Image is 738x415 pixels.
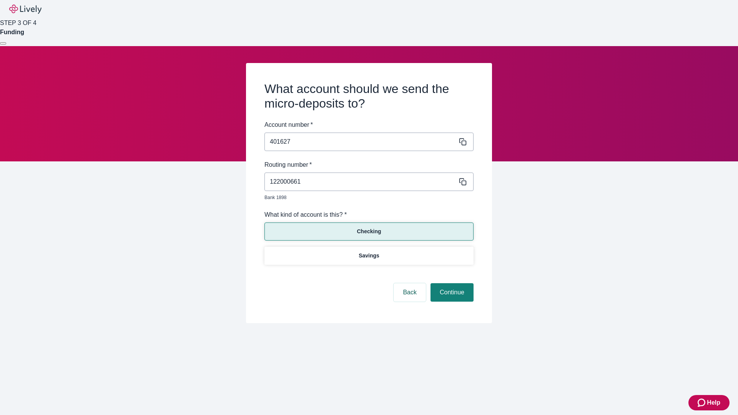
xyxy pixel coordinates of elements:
p: Bank 1898 [264,194,468,201]
label: What kind of account is this? * [264,210,347,219]
svg: Copy to clipboard [459,178,467,186]
button: Copy message content to clipboard [457,136,468,147]
svg: Zendesk support icon [698,398,707,407]
img: Lively [9,5,42,14]
button: Savings [264,247,474,265]
label: Account number [264,120,313,129]
svg: Copy to clipboard [459,138,467,146]
button: Checking [264,222,474,241]
p: Checking [357,227,381,236]
span: Help [707,398,720,407]
button: Back [394,283,426,302]
label: Routing number [264,160,312,169]
h2: What account should we send the micro-deposits to? [264,81,474,111]
button: Zendesk support iconHelp [688,395,730,410]
button: Copy message content to clipboard [457,176,468,187]
button: Continue [430,283,474,302]
p: Savings [359,252,379,260]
